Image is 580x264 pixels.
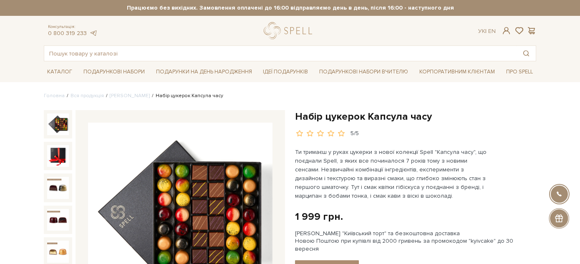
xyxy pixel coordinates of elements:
[260,65,311,78] a: Ідеї подарунків
[48,30,87,37] a: 0 800 319 233
[47,177,69,199] img: Набір цукерок Капсула часу
[47,241,69,262] img: Набір цукерок Капсула часу
[44,46,517,61] input: Пошук товару у каталозі
[153,65,255,78] a: Подарунки на День народження
[517,46,536,61] button: Пошук товару у каталозі
[110,93,150,99] a: [PERSON_NAME]
[316,65,411,79] a: Подарункові набори Вчителю
[150,92,223,100] li: Набір цукерок Капсула часу
[295,148,491,200] p: Ти тримаєш у руках цукерки з нової колекції Spell "Капсула часу", що поєднали Spell, з яких все п...
[264,22,316,39] a: logo
[351,130,359,138] div: 5/5
[295,230,536,253] div: [PERSON_NAME] "Київський торт" та безкоштовна доставка Новою Поштою при купівлі від 2000 гривень ...
[503,65,536,78] a: Про Spell
[478,28,496,35] div: Ук
[47,145,69,167] img: Набір цукерок Капсула часу
[485,28,487,35] span: |
[416,65,498,78] a: Корпоративним клієнтам
[71,93,104,99] a: Вся продукція
[48,24,97,30] span: Консультація:
[44,65,76,78] a: Каталог
[47,209,69,231] img: Набір цукерок Капсула часу
[89,30,97,37] a: telegram
[295,110,536,123] h1: Набір цукерок Капсула часу
[47,113,69,135] img: Набір цукерок Капсула часу
[44,4,537,12] strong: Працюємо без вихідних. Замовлення оплачені до 16:00 відправляємо день в день, після 16:00 - насту...
[44,93,65,99] a: Головна
[295,210,343,223] div: 1 999 грн.
[488,28,496,35] a: En
[80,65,148,78] a: Подарункові набори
